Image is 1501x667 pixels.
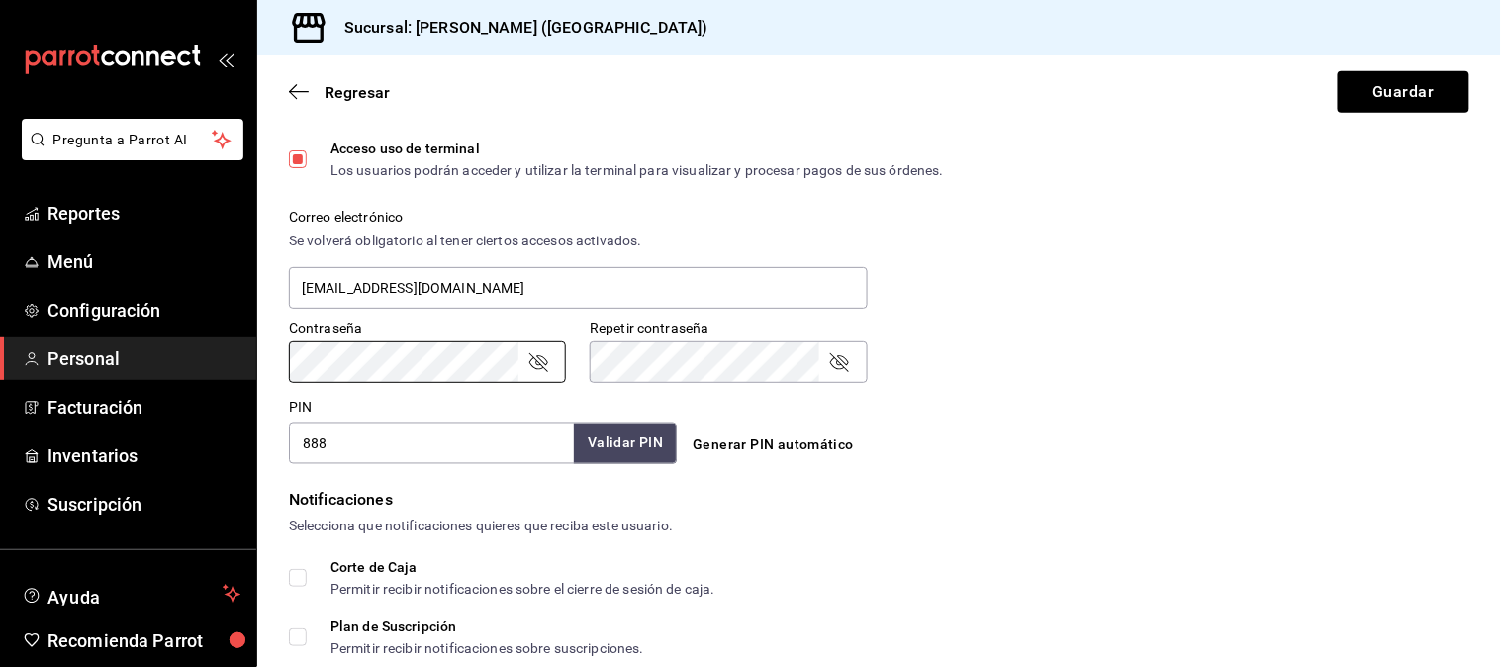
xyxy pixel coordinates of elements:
span: Pregunta a Parrot AI [53,130,213,150]
a: Pregunta a Parrot AI [14,143,243,164]
label: Correo electrónico [289,211,868,225]
button: Pregunta a Parrot AI [22,119,243,160]
button: Validar PIN [574,424,677,464]
span: Suscripción [47,491,240,518]
span: Recomienda Parrot [47,627,240,654]
span: Ayuda [47,582,215,606]
span: Reportes [47,200,240,227]
div: Corte de Caja [330,560,715,574]
span: Facturación [47,394,240,421]
label: Contraseña [289,322,566,335]
h3: Sucursal: [PERSON_NAME] ([GEOGRAPHIC_DATA]) [328,16,708,40]
span: Configuración [47,297,240,324]
button: Regresar [289,83,390,102]
button: passwordField [827,350,851,374]
button: Guardar [1338,71,1469,113]
button: Generar PIN automático [685,427,862,463]
span: Menú [47,248,240,275]
div: Los usuarios podrán acceder y utilizar la terminal para visualizar y procesar pagos de sus órdenes. [330,163,944,177]
label: PIN [289,401,312,415]
span: Personal [47,345,240,372]
div: Permitir recibir notificaciones sobre suscripciones. [330,641,644,655]
div: Plan de Suscripción [330,619,644,633]
label: Repetir contraseña [590,322,867,335]
div: Acceso uso de terminal [330,142,944,155]
div: Selecciona que notificaciones quieres que reciba este usuario. [289,516,1469,536]
div: Se volverá obligatorio al tener ciertos accesos activados. [289,231,868,251]
span: Regresar [325,83,390,102]
button: open_drawer_menu [218,51,234,67]
button: passwordField [526,350,550,374]
input: 3 a 6 dígitos [289,423,574,464]
span: Inventarios [47,442,240,469]
div: Notificaciones [289,488,1469,512]
div: Permitir recibir notificaciones sobre el cierre de sesión de caja. [330,582,715,596]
